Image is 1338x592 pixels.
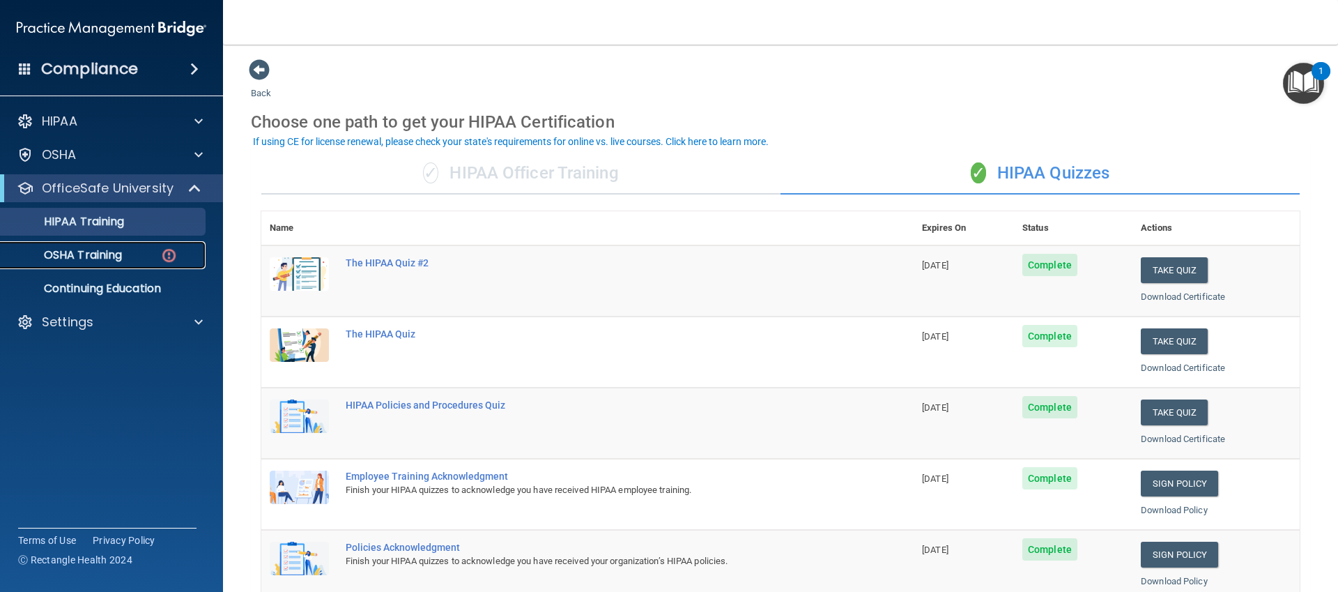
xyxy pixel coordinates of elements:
a: OSHA [17,146,203,163]
span: Complete [1022,538,1077,561]
a: Settings [17,314,203,331]
th: Status [1014,211,1132,245]
a: Download Policy [1141,576,1208,586]
div: 1 [1318,71,1323,89]
span: Complete [1022,254,1077,276]
div: Choose one path to get your HIPAA Certification [251,102,1310,142]
p: OSHA Training [9,248,122,262]
a: HIPAA [17,113,203,130]
span: [DATE] [922,260,948,271]
p: Continuing Education [9,282,199,296]
button: Take Quiz [1141,257,1208,283]
span: Complete [1022,325,1077,347]
div: Finish your HIPAA quizzes to acknowledge you have received your organization’s HIPAA policies. [346,553,844,570]
span: [DATE] [922,331,948,342]
div: Policies Acknowledgment [346,542,844,553]
th: Actions [1132,211,1300,245]
p: OSHA [42,146,77,163]
span: Ⓒ Rectangle Health 2024 [18,553,132,567]
button: Open Resource Center, 1 new notification [1283,63,1324,104]
a: Sign Policy [1141,471,1218,496]
span: ✓ [971,162,986,183]
span: [DATE] [922,545,948,555]
a: Download Certificate [1141,434,1225,444]
img: PMB logo [17,15,206,43]
button: Take Quiz [1141,328,1208,354]
div: If using CE for license renewal, please check your state's requirements for online vs. live cours... [253,137,769,146]
a: Download Certificate [1141,363,1225,373]
div: HIPAA Policies and Procedures Quiz [346,400,844,411]
div: The HIPAA Quiz #2 [346,257,844,268]
img: danger-circle.6113f641.png [160,247,178,264]
button: If using CE for license renewal, please check your state's requirements for online vs. live cours... [251,135,771,149]
button: Take Quiz [1141,400,1208,425]
a: Download Policy [1141,505,1208,515]
a: OfficeSafe University [17,180,202,197]
a: Download Certificate [1141,291,1225,302]
span: Complete [1022,467,1077,489]
div: The HIPAA Quiz [346,328,844,340]
span: Complete [1022,396,1077,418]
th: Name [261,211,337,245]
p: Settings [42,314,93,331]
div: Finish your HIPAA quizzes to acknowledge you have received HIPAA employee training. [346,482,844,499]
div: HIPAA Officer Training [261,153,780,195]
p: HIPAA [42,113,77,130]
a: Back [251,71,271,98]
p: OfficeSafe University [42,180,174,197]
th: Expires On [914,211,1014,245]
a: Privacy Policy [93,533,155,547]
a: Terms of Use [18,533,76,547]
div: Employee Training Acknowledgment [346,471,844,482]
span: [DATE] [922,473,948,484]
span: ✓ [423,162,438,183]
span: [DATE] [922,402,948,413]
div: HIPAA Quizzes [780,153,1300,195]
h4: Compliance [41,59,138,79]
a: Sign Policy [1141,542,1218,568]
p: HIPAA Training [9,215,124,229]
